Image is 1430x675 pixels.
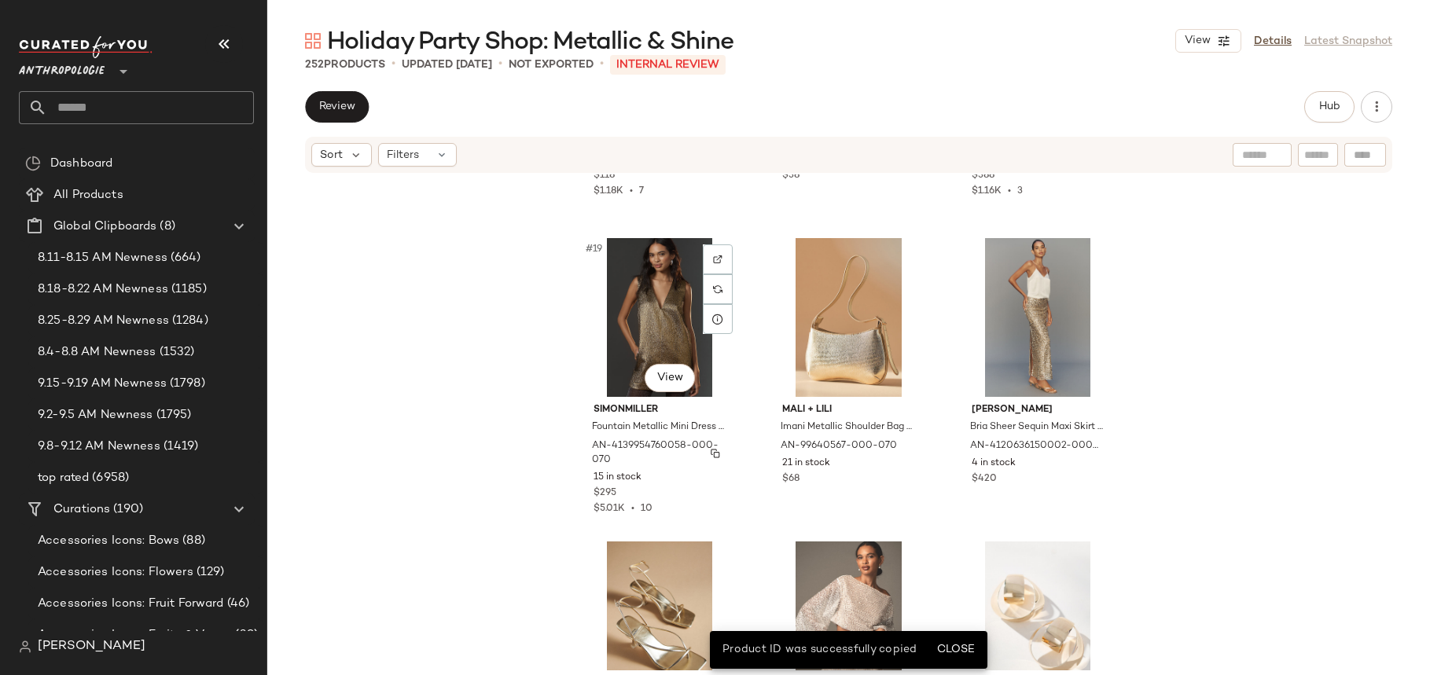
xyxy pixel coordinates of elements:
[592,420,725,435] span: Fountain Metallic Mini Dress by [PERSON_NAME] in Gold, Women's, Size: Large, Polyester/Metal at A...
[156,343,195,361] span: (1532)
[402,57,492,73] p: updated [DATE]
[38,249,167,267] span: 8.11-8.15 AM Newness
[38,469,89,487] span: top rated
[600,55,604,74] span: •
[110,501,143,519] span: (190)
[781,439,897,453] span: AN-99640567-000-070
[782,403,915,417] span: Mali + Lili
[232,626,258,644] span: (39)
[770,238,928,397] img: 99640567_070_b
[19,53,105,82] span: Anthropologie
[594,486,616,501] span: $295
[713,255,722,264] img: svg%3e
[594,186,623,196] span: $1.18K
[318,101,355,113] span: Review
[167,375,205,393] span: (1798)
[594,471,641,485] span: 15 in stock
[193,563,225,581] span: (129)
[167,249,201,267] span: (664)
[782,169,800,183] span: $38
[387,147,419,163] span: Filters
[625,504,641,514] span: •
[160,438,199,456] span: (1419)
[320,147,343,163] span: Sort
[645,364,695,392] button: View
[38,626,232,644] span: Accessories Icons: Fruits & Veggies
[722,644,917,655] span: Product ID was successfully copied
[594,504,625,514] span: $5.01K
[498,55,502,74] span: •
[168,281,207,299] span: (1185)
[38,312,169,330] span: 8.25-8.29 AM Newness
[1318,101,1340,113] span: Hub
[53,501,110,519] span: Curations
[305,59,324,71] span: 252
[327,27,733,58] span: Holiday Party Shop: Metallic & Shine
[50,155,112,173] span: Dashboard
[959,238,1117,397] img: 4120636150002_070_b
[1017,186,1023,196] span: 3
[89,469,129,487] span: (6958)
[156,218,175,236] span: (8)
[972,403,1105,417] span: [PERSON_NAME]
[224,595,250,613] span: (46)
[781,420,914,435] span: Imani Metallic Shoulder Bag by Mali + Lili in Gold, Women's, Polyurethane at Anthropologie
[1254,33,1292,50] a: Details
[782,457,830,471] span: 21 in stock
[38,343,156,361] span: 8.4-8.8 AM Newness
[782,472,800,486] span: $68
[972,457,1016,471] span: 4 in stock
[38,595,224,613] span: Accessories Icons: Fruit Forward
[305,91,369,123] button: Review
[53,218,156,236] span: Global Clipboards
[610,55,726,75] p: INTERNAL REVIEW
[641,504,653,514] span: 10
[711,449,720,458] img: svg%3e
[169,312,208,330] span: (1284)
[25,156,41,171] img: svg%3e
[1184,35,1211,47] span: View
[639,186,644,196] span: 7
[623,186,639,196] span: •
[38,563,193,581] span: Accessories Icons: Flowers
[305,33,321,49] img: svg%3e
[38,375,167,393] span: 9.15-9.19 AM Newness
[972,169,994,183] span: $388
[19,36,153,58] img: cfy_white_logo.C9jOOHJF.svg
[179,532,205,550] span: (88)
[509,57,594,73] p: Not Exported
[970,420,1103,435] span: Bria Sheer Sequin Maxi Skirt by [PERSON_NAME] in Gold, Women's, Size: 12, Polyester/Mesh at Anthr...
[38,438,160,456] span: 9.8-9.12 AM Newness
[972,472,997,486] span: $420
[53,186,123,204] span: All Products
[584,241,605,257] span: #19
[972,186,1002,196] span: $1.16K
[581,238,739,397] img: 4139954760058_070_b
[38,637,145,656] span: [PERSON_NAME]
[305,57,385,73] div: Products
[970,439,1103,453] span: AN-4120636150002-000-070
[392,55,395,74] span: •
[713,284,722,294] img: svg%3e
[153,406,192,424] span: (1795)
[592,439,725,468] span: AN-4139954760058-000-070
[1002,186,1017,196] span: •
[1175,29,1241,53] button: View
[19,640,31,653] img: svg%3e
[594,169,615,183] span: $118
[936,644,975,656] span: Close
[930,636,981,664] button: Close
[38,406,153,424] span: 9.2-9.5 AM Newness
[594,403,726,417] span: SIMONMILLER
[38,532,179,550] span: Accessories Icons: Bows
[38,281,168,299] span: 8.18-8.22 AM Newness
[656,372,683,384] span: View
[1304,91,1355,123] button: Hub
